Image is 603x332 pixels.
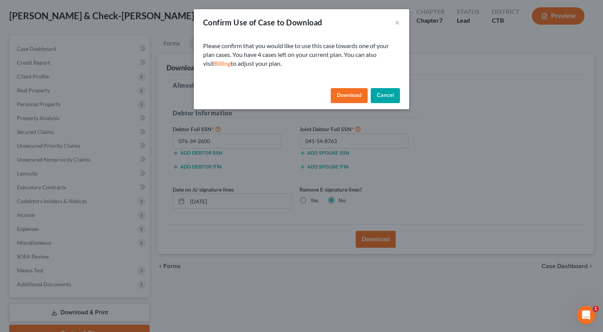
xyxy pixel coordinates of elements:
button: Cancel [371,88,400,103]
span: 1 [593,306,599,312]
iframe: Intercom live chat [577,306,595,324]
button: Download [331,88,368,103]
div: Confirm Use of Case to Download [203,17,322,28]
button: × [395,18,400,27]
a: Billing [214,60,231,67]
p: Please confirm that you would like to use this case towards one of your plan cases. You have 4 ca... [203,42,400,68]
